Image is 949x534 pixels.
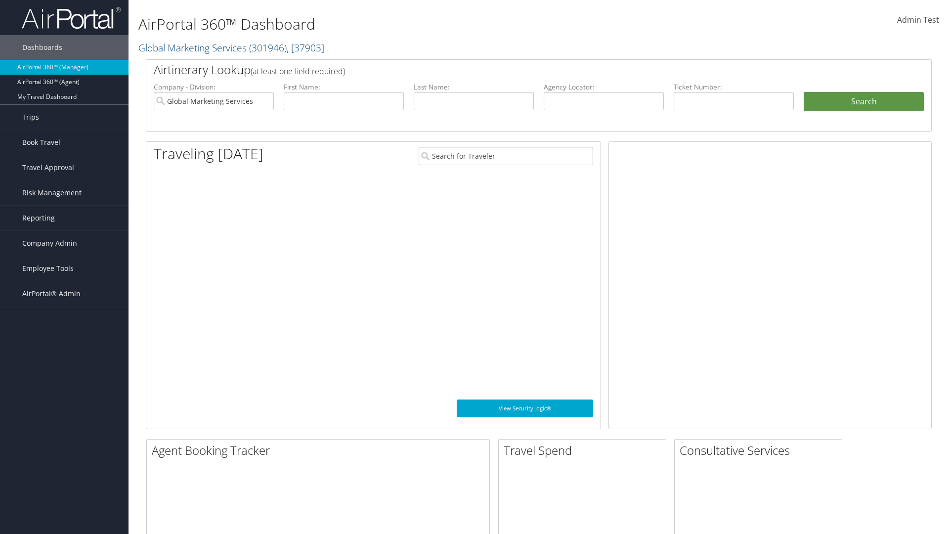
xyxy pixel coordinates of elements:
[457,400,593,417] a: View SecurityLogic®
[22,105,39,130] span: Trips
[504,442,666,459] h2: Travel Spend
[152,442,489,459] h2: Agent Booking Tracker
[22,130,60,155] span: Book Travel
[154,61,859,78] h2: Airtinerary Lookup
[22,180,82,205] span: Risk Management
[22,35,62,60] span: Dashboards
[251,66,345,77] span: (at least one field required)
[897,5,939,36] a: Admin Test
[22,281,81,306] span: AirPortal® Admin
[22,206,55,230] span: Reporting
[680,442,842,459] h2: Consultative Services
[284,82,404,92] label: First Name:
[804,92,924,112] button: Search
[414,82,534,92] label: Last Name:
[897,14,939,25] span: Admin Test
[154,82,274,92] label: Company - Division:
[287,41,324,54] span: , [ 37903 ]
[419,147,593,165] input: Search for Traveler
[544,82,664,92] label: Agency Locator:
[674,82,794,92] label: Ticket Number:
[154,143,263,164] h1: Traveling [DATE]
[22,6,121,30] img: airportal-logo.png
[138,41,324,54] a: Global Marketing Services
[249,41,287,54] span: ( 301946 )
[22,256,74,281] span: Employee Tools
[22,155,74,180] span: Travel Approval
[22,231,77,256] span: Company Admin
[138,14,672,35] h1: AirPortal 360™ Dashboard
